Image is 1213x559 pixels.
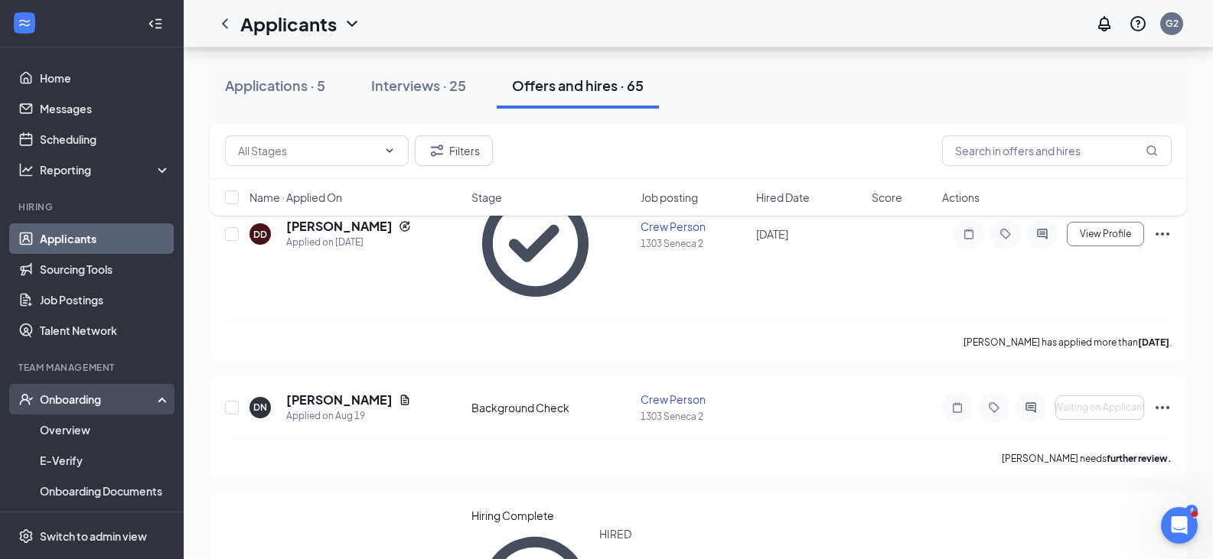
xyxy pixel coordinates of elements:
span: Waiting on Applicant [1054,402,1146,413]
iframe: Intercom live chat [1161,507,1198,544]
p: [PERSON_NAME] needs [1002,452,1172,465]
a: Scheduling [40,124,171,154]
span: Name · Applied On [249,190,342,205]
button: View Profile [1067,222,1144,246]
div: Onboarding [40,392,158,407]
svg: ActiveChat [1033,228,1052,240]
svg: Note [960,228,978,240]
span: Score [872,190,902,205]
h1: Applicants [240,11,337,37]
button: Waiting on Applicant [1055,395,1144,420]
svg: Document [399,394,411,406]
span: View Profile [1080,229,1131,239]
div: Reporting [40,162,171,177]
svg: MagnifyingGlass [1146,145,1158,157]
a: Job Postings [40,284,171,315]
svg: QuestionInfo [1129,15,1147,33]
a: Sourcing Tools [40,254,171,284]
button: Filter Filters [415,135,493,166]
svg: Note [948,401,967,414]
svg: ChevronLeft [216,15,234,33]
svg: ChevronDown [383,145,396,157]
div: 4 [1185,505,1198,518]
span: Actions [942,190,980,205]
div: Offers and hires · 65 [512,76,644,95]
svg: Settings [18,528,34,544]
svg: ActiveChat [1022,401,1040,414]
svg: UserCheck [18,392,34,407]
div: Crew Person [641,392,747,407]
a: Onboarding Documents [40,476,171,506]
b: further review. [1107,453,1172,464]
div: Switch to admin view [40,528,147,544]
div: HIRED [599,180,631,307]
b: [DATE] [1138,336,1169,348]
div: Applications · 5 [225,76,325,95]
input: Search in offers and hires [942,135,1172,166]
span: Stage [471,190,502,205]
a: Messages [40,93,171,124]
a: Activity log [40,506,171,537]
p: [PERSON_NAME] has applied more than . [964,336,1172,349]
svg: Notifications [1095,15,1114,33]
h5: [PERSON_NAME] [286,392,393,408]
a: Applicants [40,223,171,254]
div: Hiring [18,200,168,213]
span: Hired Date [756,190,810,205]
input: All Stages [238,142,377,159]
svg: Ellipses [1153,398,1172,417]
a: Talent Network [40,315,171,346]
svg: Tag [996,228,1015,240]
a: Overview [40,414,171,445]
div: Interviews · 25 [371,76,466,95]
svg: Ellipses [1153,225,1172,243]
svg: CheckmarkCircle [471,180,599,307]
span: [DATE] [756,227,788,241]
span: Job posting [641,190,698,205]
svg: Tag [985,401,1003,414]
a: E-Verify [40,445,171,476]
svg: ChevronDown [343,15,361,33]
div: Team Management [18,361,168,374]
div: Applied on Aug 19 [286,408,411,424]
div: DN [253,401,267,414]
svg: Collapse [148,16,163,31]
div: 1303 Seneca 2 [641,410,747,423]
div: DD [253,228,267,241]
div: 1303 Seneca 2 [641,237,747,250]
div: Background Check [471,400,631,415]
a: Home [40,63,171,93]
div: G2 [1166,17,1179,30]
div: Applied on [DATE] [286,235,411,250]
div: Hiring Complete [471,508,631,523]
svg: WorkstreamLogo [17,15,32,31]
svg: Filter [428,141,446,160]
svg: Analysis [18,162,34,177]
